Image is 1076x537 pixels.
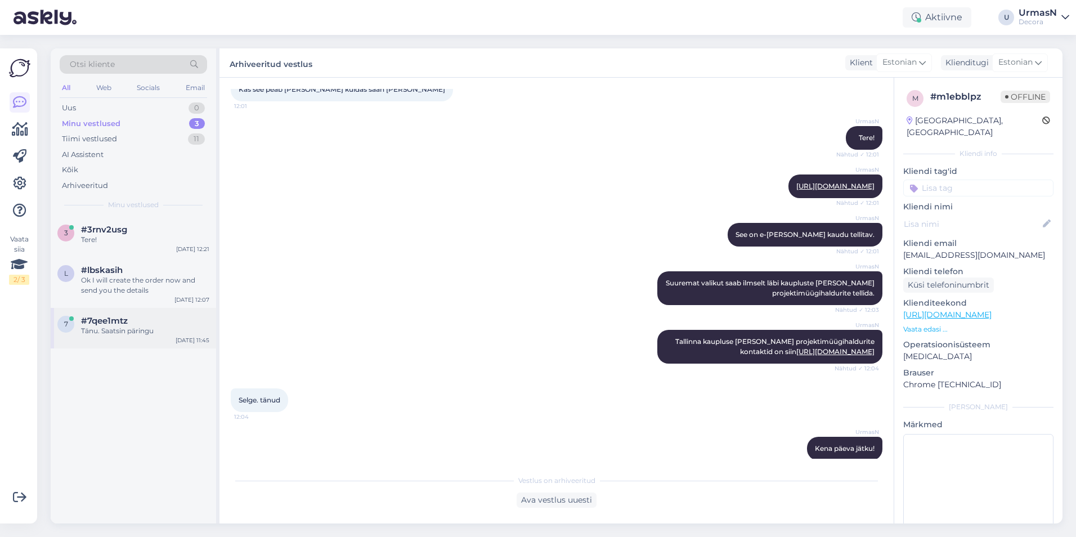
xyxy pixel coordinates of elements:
label: Arhiveeritud vestlus [230,55,312,70]
span: UrmasN [837,117,879,126]
div: Küsi telefoninumbrit [903,278,994,293]
p: Operatsioonisüsteem [903,339,1053,351]
span: Vestlus on arhiveeritud [518,476,595,486]
div: AI Assistent [62,149,104,160]
span: 7 [64,320,68,328]
div: Kliendi info [903,149,1053,159]
p: Brauser [903,367,1053,379]
div: [GEOGRAPHIC_DATA], [GEOGRAPHIC_DATA] [907,115,1042,138]
span: 12:01 [234,102,276,110]
span: Nähtud ✓ 12:01 [836,247,879,256]
div: Klient [845,57,873,69]
span: UrmasN [837,321,879,329]
span: Minu vestlused [108,200,159,210]
a: UrmasNDecora [1019,8,1069,26]
span: Tallinna kaupluse [PERSON_NAME] projektimüügihaldurite kontaktid on siin [675,337,876,356]
div: Tänu. Saatsin päringu [81,326,209,336]
p: [MEDICAL_DATA] [903,351,1053,363]
p: [EMAIL_ADDRESS][DOMAIN_NAME] [903,249,1053,261]
img: Askly Logo [9,57,30,79]
p: Vaata edasi ... [903,324,1053,334]
span: Nähtud ✓ 12:01 [836,150,879,159]
div: 0 [189,102,205,114]
span: 3 [64,229,68,237]
div: [PERSON_NAME] [903,402,1053,412]
div: Email [183,80,207,95]
div: 11 [188,133,205,145]
p: Klienditeekond [903,297,1053,309]
div: Ok I will create the order now and send you the details [81,275,209,296]
span: Tere! [859,133,875,142]
div: Socials [134,80,162,95]
input: Lisa nimi [904,218,1041,230]
a: [URL][DOMAIN_NAME] [903,310,992,320]
div: Uus [62,102,76,114]
span: 12:04 [234,413,276,421]
a: [URL][DOMAIN_NAME] [796,182,875,190]
div: Ava vestlus uuesti [517,493,597,508]
span: UrmasN [837,165,879,174]
span: l [64,269,68,278]
div: Tiimi vestlused [62,133,117,145]
span: Estonian [998,56,1033,69]
span: Suuremat valikut saab ilmselt läbi kaupluste [PERSON_NAME] projektimüügihaldurite tellida. [666,279,876,297]
span: #lbskasih [81,265,123,275]
span: Nähtud ✓ 12:04 [835,364,879,373]
span: See on e-[PERSON_NAME] kaudu tellitav. [736,230,875,239]
span: Otsi kliente [70,59,115,70]
span: Offline [1001,91,1050,103]
span: UrmasN [837,262,879,271]
div: Arhiveeritud [62,180,108,191]
span: UrmasN [837,428,879,436]
div: Aktiivne [903,7,971,28]
span: #7qee1mtz [81,316,128,326]
div: Minu vestlused [62,118,120,129]
span: Kas see peab [PERSON_NAME] kuidas saan [PERSON_NAME] [239,85,445,93]
span: UrmasN [837,214,879,222]
span: Selge. tänud [239,396,280,404]
div: [DATE] 12:21 [176,245,209,253]
div: [DATE] 11:45 [176,336,209,344]
p: Chrome [TECHNICAL_ID] [903,379,1053,391]
div: Kõik [62,164,78,176]
div: Tere! [81,235,209,245]
span: #3rnv2usg [81,225,127,235]
div: U [998,10,1014,25]
div: Klienditugi [941,57,989,69]
p: Kliendi tag'id [903,165,1053,177]
div: All [60,80,73,95]
div: [DATE] 12:07 [174,296,209,304]
div: UrmasN [1019,8,1057,17]
div: 3 [189,118,205,129]
div: 2 / 3 [9,275,29,285]
p: Kliendi nimi [903,201,1053,213]
a: [URL][DOMAIN_NAME] [796,347,875,356]
span: Nähtud ✓ 12:03 [835,306,879,314]
span: m [912,94,918,102]
span: Estonian [882,56,917,69]
p: Kliendi telefon [903,266,1053,278]
p: Kliendi email [903,238,1053,249]
span: Nähtud ✓ 12:01 [836,199,879,207]
div: # m1ebblpz [930,90,1001,104]
span: Kena päeva jätku! [815,444,875,453]
div: Vaata siia [9,234,29,285]
div: Decora [1019,17,1057,26]
p: Märkmed [903,419,1053,431]
input: Lisa tag [903,180,1053,196]
div: Web [94,80,114,95]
